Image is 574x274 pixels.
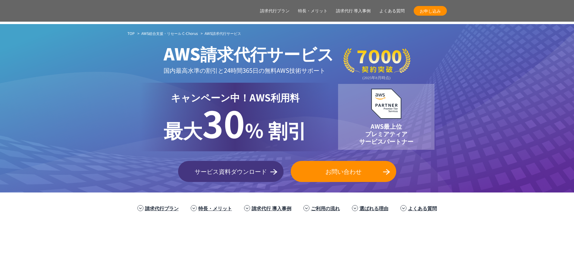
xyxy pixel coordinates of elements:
[359,122,413,145] p: AWS最上位 プレミアティア サービスパートナー
[202,96,245,149] span: 30
[67,228,115,252] img: ミズノ
[12,228,61,252] img: 三菱地所
[284,228,332,252] img: ヤマサ醤油
[291,167,396,176] span: お問い合わせ
[127,31,135,36] a: TOP
[336,8,371,14] a: 請求代行 導入事例
[414,8,447,14] span: お申し込み
[164,104,307,144] p: % 割引
[379,8,405,14] a: よくある質問
[252,205,291,212] a: 請求代行 導入事例
[164,41,334,65] span: AWS請求代行サービス
[414,6,447,16] a: お申し込み
[291,161,396,182] a: お問い合わせ
[178,161,284,182] a: サービス資料ダウンロード
[408,205,437,212] a: よくある質問
[164,116,202,143] span: 最大
[392,228,440,252] img: クリスピー・クリーム・ドーナツ
[371,89,401,119] img: AWSプレミアティアサービスパートナー
[178,167,284,176] span: サービス資料ダウンロード
[121,228,169,252] img: 住友生命保険相互
[260,8,290,14] a: 請求代行プラン
[164,90,307,104] p: キャンペーン中！AWS利用料
[141,31,198,36] a: AWS総合支援・リセール C-Chorus
[359,205,388,212] a: 選ばれる理由
[298,8,328,14] a: 特長・メリット
[175,228,223,252] img: フジモトHD
[140,83,331,151] a: キャンペーン中！AWS利用料 最大30% 割引
[311,205,340,212] a: ご利用の流れ
[164,65,334,75] p: 国内最高水準の割引と 24時間365日の無料AWS技術サポート
[198,205,232,212] a: 特長・メリット
[446,228,494,252] img: 共同通信デジタル
[343,48,410,80] img: 契約件数
[229,228,278,252] img: エアトリ
[145,205,179,212] a: 請求代行プラン
[205,31,241,36] span: AWS請求代行サービス
[338,228,386,252] img: 東京書籍
[500,228,549,252] img: まぐまぐ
